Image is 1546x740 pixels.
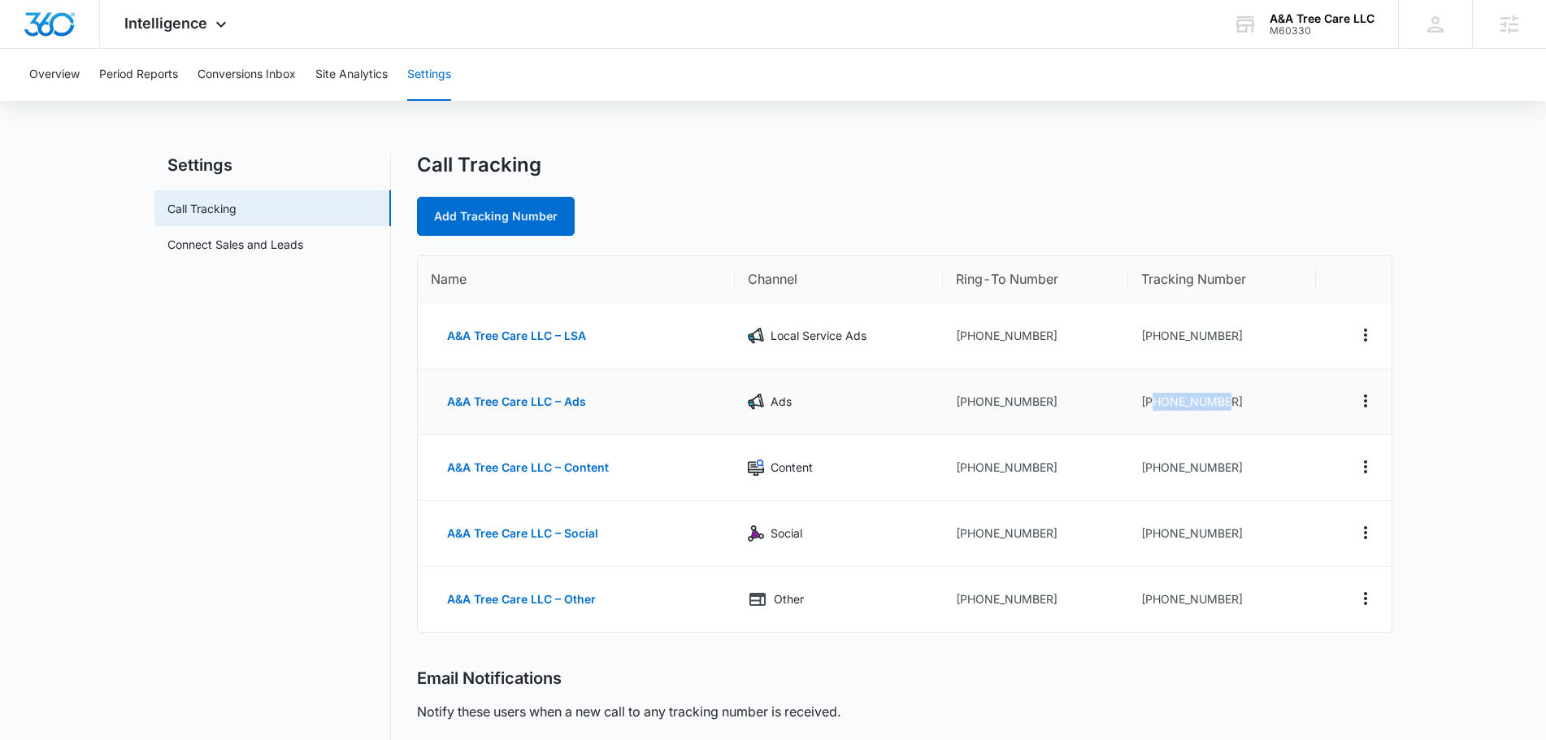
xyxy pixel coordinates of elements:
td: [PHONE_NUMBER] [943,567,1128,632]
h1: Call Tracking [417,153,541,177]
p: Ads [771,393,792,411]
h2: Email Notifications [417,668,562,689]
button: Actions [1353,585,1379,612]
p: Other [774,590,804,608]
th: Tracking Number [1128,256,1317,303]
td: [PHONE_NUMBER] [943,303,1128,369]
td: [PHONE_NUMBER] [1128,501,1317,567]
button: Actions [1353,322,1379,348]
img: Local Service Ads [748,328,764,344]
button: A&A Tree Care LLC – Content [431,448,625,487]
button: Actions [1353,454,1379,480]
button: Overview [29,49,80,101]
img: Social [748,525,764,542]
h2: Settings [154,153,391,177]
th: Channel [735,256,943,303]
p: Social [771,525,802,542]
button: Actions [1353,388,1379,414]
th: Ring-To Number [943,256,1128,303]
td: [PHONE_NUMBER] [1128,369,1317,435]
a: Add Tracking Number [417,197,575,236]
button: Site Analytics [315,49,388,101]
button: Settings [407,49,451,101]
a: Call Tracking [167,200,237,217]
div: account name [1270,12,1374,25]
div: account id [1270,25,1374,37]
td: [PHONE_NUMBER] [943,435,1128,501]
td: [PHONE_NUMBER] [943,501,1128,567]
td: [PHONE_NUMBER] [1128,567,1317,632]
td: [PHONE_NUMBER] [943,369,1128,435]
span: Intelligence [124,15,207,32]
button: A&A Tree Care LLC – Other [431,580,612,619]
button: Period Reports [99,49,178,101]
img: Content [748,459,764,476]
button: Conversions Inbox [198,49,296,101]
button: A&A Tree Care LLC – Ads [431,382,602,421]
a: Connect Sales and Leads [167,236,303,253]
img: Ads [748,394,764,410]
p: Notify these users when a new call to any tracking number is received. [417,702,840,721]
p: Local Service Ads [771,327,866,345]
td: [PHONE_NUMBER] [1128,435,1317,501]
th: Name [418,256,735,303]
button: Actions [1353,520,1379,546]
button: A&A Tree Care LLC – Social [431,514,614,553]
td: [PHONE_NUMBER] [1128,303,1317,369]
button: A&A Tree Care LLC – LSA [431,316,602,355]
p: Content [771,459,813,477]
